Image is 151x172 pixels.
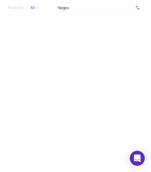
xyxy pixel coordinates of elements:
[58,5,133,10] span: Yargıcı
[136,5,139,11] img: svg%3e
[7,5,24,10] span: Analysis
[30,5,39,10] div: All
[26,5,28,10] span: /
[130,151,145,166] div: Open Intercom Messenger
